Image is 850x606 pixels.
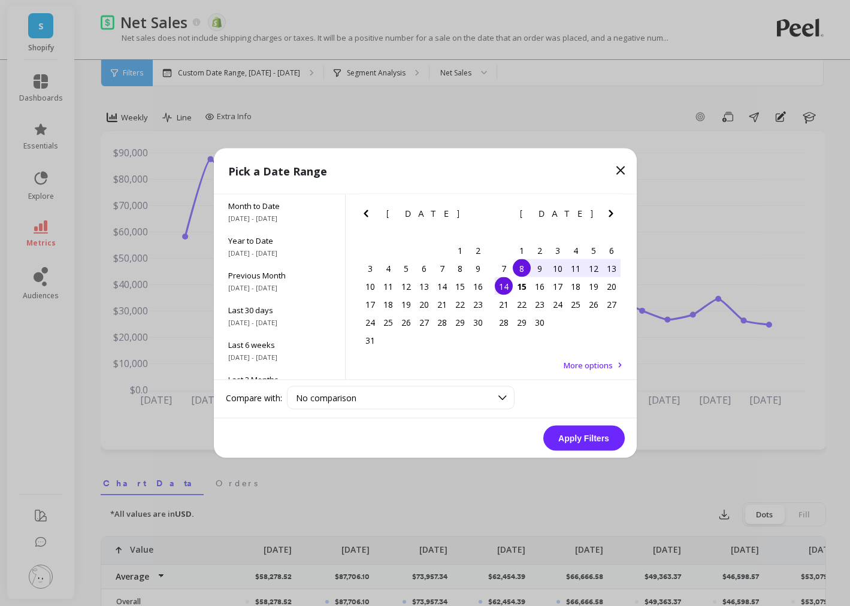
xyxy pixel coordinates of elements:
[228,249,331,258] span: [DATE] - [DATE]
[228,318,331,328] span: [DATE] - [DATE]
[543,426,625,451] button: Apply Filters
[397,259,415,277] div: Choose Tuesday, August 5th, 2025
[585,241,603,259] div: Choose Friday, September 5th, 2025
[228,201,331,211] span: Month to Date
[451,259,469,277] div: Choose Friday, August 8th, 2025
[379,313,397,331] div: Choose Monday, August 25th, 2025
[415,295,433,313] div: Choose Wednesday, August 20th, 2025
[397,277,415,295] div: Choose Tuesday, August 12th, 2025
[495,241,621,331] div: month 2025-09
[469,313,487,331] div: Choose Saturday, August 30th, 2025
[585,295,603,313] div: Choose Friday, September 26th, 2025
[470,207,489,226] button: Next Month
[549,241,567,259] div: Choose Wednesday, September 3rd, 2025
[397,295,415,313] div: Choose Tuesday, August 19th, 2025
[469,295,487,313] div: Choose Saturday, August 23rd, 2025
[469,259,487,277] div: Choose Saturday, August 9th, 2025
[386,209,461,219] span: [DATE]
[359,207,378,226] button: Previous Month
[451,277,469,295] div: Choose Friday, August 15th, 2025
[531,241,549,259] div: Choose Tuesday, September 2nd, 2025
[228,353,331,362] span: [DATE] - [DATE]
[603,277,621,295] div: Choose Saturday, September 20th, 2025
[513,295,531,313] div: Choose Monday, September 22nd, 2025
[585,259,603,277] div: Choose Friday, September 12th, 2025
[495,313,513,331] div: Choose Sunday, September 28th, 2025
[513,313,531,331] div: Choose Monday, September 29th, 2025
[361,313,379,331] div: Choose Sunday, August 24th, 2025
[567,241,585,259] div: Choose Thursday, September 4th, 2025
[379,259,397,277] div: Choose Monday, August 4th, 2025
[469,277,487,295] div: Choose Saturday, August 16th, 2025
[433,295,451,313] div: Choose Thursday, August 21st, 2025
[361,277,379,295] div: Choose Sunday, August 10th, 2025
[531,295,549,313] div: Choose Tuesday, September 23rd, 2025
[228,214,331,223] span: [DATE] - [DATE]
[226,392,282,404] label: Compare with:
[415,277,433,295] div: Choose Wednesday, August 13th, 2025
[531,313,549,331] div: Choose Tuesday, September 30th, 2025
[228,283,331,293] span: [DATE] - [DATE]
[469,241,487,259] div: Choose Saturday, August 2nd, 2025
[495,295,513,313] div: Choose Sunday, September 21st, 2025
[513,259,531,277] div: Choose Monday, September 8th, 2025
[361,241,487,349] div: month 2025-08
[549,277,567,295] div: Choose Wednesday, September 17th, 2025
[495,259,513,277] div: Choose Sunday, September 7th, 2025
[379,295,397,313] div: Choose Monday, August 18th, 2025
[228,235,331,246] span: Year to Date
[567,259,585,277] div: Choose Thursday, September 11th, 2025
[492,207,511,226] button: Previous Month
[228,163,327,180] p: Pick a Date Range
[228,270,331,281] span: Previous Month
[564,360,613,371] span: More options
[228,305,331,316] span: Last 30 days
[531,259,549,277] div: Choose Tuesday, September 9th, 2025
[397,313,415,331] div: Choose Tuesday, August 26th, 2025
[433,313,451,331] div: Choose Thursday, August 28th, 2025
[549,259,567,277] div: Choose Wednesday, September 10th, 2025
[379,277,397,295] div: Choose Monday, August 11th, 2025
[361,259,379,277] div: Choose Sunday, August 3rd, 2025
[433,277,451,295] div: Choose Thursday, August 14th, 2025
[603,259,621,277] div: Choose Saturday, September 13th, 2025
[585,277,603,295] div: Choose Friday, September 19th, 2025
[433,259,451,277] div: Choose Thursday, August 7th, 2025
[531,277,549,295] div: Choose Tuesday, September 16th, 2025
[415,313,433,331] div: Choose Wednesday, August 27th, 2025
[567,295,585,313] div: Choose Thursday, September 25th, 2025
[451,313,469,331] div: Choose Friday, August 29th, 2025
[513,241,531,259] div: Choose Monday, September 1st, 2025
[495,277,513,295] div: Choose Sunday, September 14th, 2025
[520,209,595,219] span: [DATE]
[549,295,567,313] div: Choose Wednesday, September 24th, 2025
[451,241,469,259] div: Choose Friday, August 1st, 2025
[228,374,331,385] span: Last 3 Months
[604,207,623,226] button: Next Month
[361,331,379,349] div: Choose Sunday, August 31st, 2025
[603,295,621,313] div: Choose Saturday, September 27th, 2025
[228,340,331,350] span: Last 6 weeks
[361,295,379,313] div: Choose Sunday, August 17th, 2025
[603,241,621,259] div: Choose Saturday, September 6th, 2025
[415,259,433,277] div: Choose Wednesday, August 6th, 2025
[296,392,356,404] span: No comparison
[451,295,469,313] div: Choose Friday, August 22nd, 2025
[513,277,531,295] div: Choose Monday, September 15th, 2025
[567,277,585,295] div: Choose Thursday, September 18th, 2025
